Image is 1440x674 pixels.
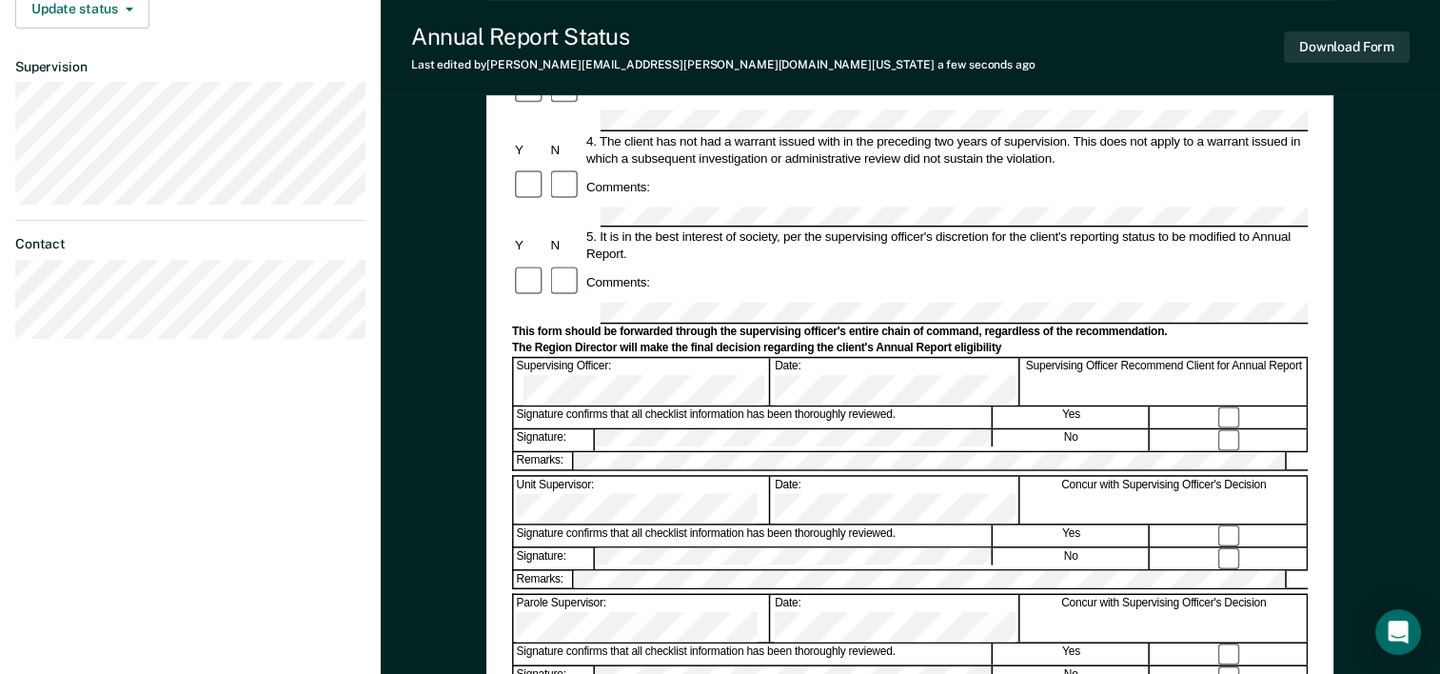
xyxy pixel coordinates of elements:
div: Y [512,142,547,159]
div: Date: [772,477,1019,524]
div: Supervising Officer Recommend Client for Annual Report [1021,359,1308,406]
div: Supervising Officer: [514,359,771,406]
div: Yes [994,525,1150,546]
div: Concur with Supervising Officer's Decision [1021,477,1308,524]
button: Download Form [1284,31,1410,63]
div: Y [512,237,547,254]
div: Signature: [514,429,595,450]
div: N [548,142,583,159]
div: No [994,548,1150,569]
div: 4. The client has not had a warrant issued with in the preceding two years of supervision. This d... [583,133,1308,168]
div: Signature confirms that all checklist information has been thoroughly reviewed. [514,407,993,428]
div: Yes [994,407,1150,428]
div: N [548,237,583,254]
div: 5. It is in the best interest of society, per the supervising officer's discretion for the client... [583,228,1308,263]
div: Last edited by [PERSON_NAME][EMAIL_ADDRESS][PERSON_NAME][DOMAIN_NAME][US_STATE] [411,58,1036,71]
div: Date: [772,596,1019,643]
div: Annual Report Status [411,23,1036,50]
span: a few seconds ago [937,58,1036,71]
div: This form should be forwarded through the supervising officer's entire chain of command, regardle... [512,325,1308,340]
div: Unit Supervisor: [514,477,771,524]
div: Remarks: [514,571,575,588]
div: Date: [772,359,1019,406]
div: No [994,429,1150,450]
div: Comments: [583,178,653,195]
div: The Region Director will make the final decision regarding the client's Annual Report eligibility [512,341,1308,356]
div: Parole Supervisor: [514,596,771,643]
div: Open Intercom Messenger [1375,609,1421,655]
div: Comments: [583,274,653,291]
dt: Contact [15,236,365,252]
div: Signature: [514,548,595,569]
div: Signature confirms that all checklist information has been thoroughly reviewed. [514,644,993,664]
dt: Supervision [15,59,365,75]
div: Remarks: [514,452,575,469]
div: Signature confirms that all checklist information has been thoroughly reviewed. [514,525,993,546]
div: Yes [994,644,1150,664]
div: Concur with Supervising Officer's Decision [1021,596,1308,643]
